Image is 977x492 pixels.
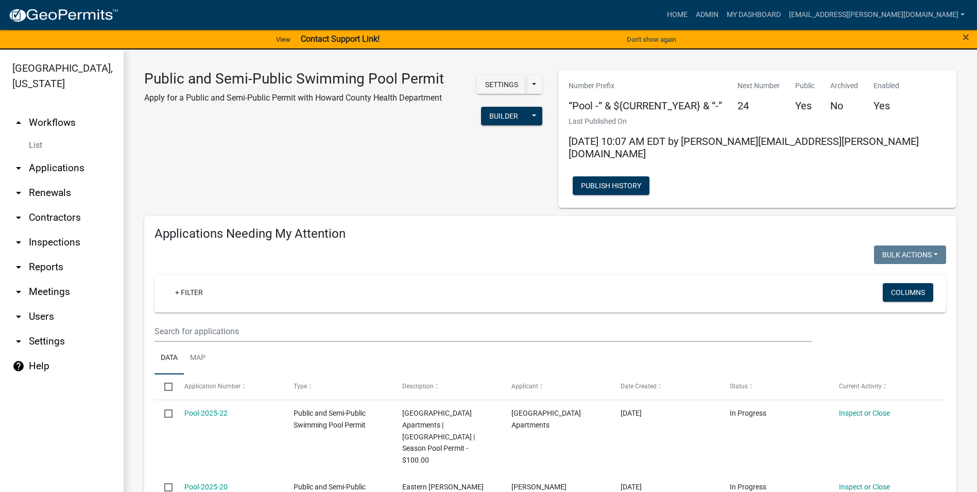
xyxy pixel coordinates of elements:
[829,374,938,399] datatable-header-cell: Current Activity
[184,483,228,491] a: Pool-2025-20
[12,360,25,372] i: help
[12,261,25,273] i: arrow_drop_down
[12,211,25,224] i: arrow_drop_down
[873,100,899,112] h5: Yes
[174,374,283,399] datatable-header-cell: Application Number
[511,409,581,429] span: Amberwood Place Apartments
[402,409,475,464] span: Amberwood Place Apartments | Amberwood Hc4 | Season Pool Permit - $100.00
[963,30,969,44] span: ×
[839,383,882,390] span: Current Activity
[963,31,969,43] button: Close
[294,383,307,390] span: Type
[795,100,815,112] h5: Yes
[623,31,680,48] button: Don't show again
[883,283,933,302] button: Columns
[621,483,642,491] span: 09/10/2025
[184,342,212,375] a: Map
[573,182,649,190] wm-modal-confirm: Workflow Publish History
[301,34,380,44] strong: Contact Support Link!
[569,135,919,160] span: [DATE] 10:07 AM EDT by [PERSON_NAME][EMAIL_ADDRESS][PERSON_NAME][DOMAIN_NAME]
[294,409,366,429] span: Public and Semi-Public Swimming Pool Permit
[569,116,947,127] p: Last Published On
[569,100,722,112] h5: “Pool -“ & ${CURRENT_YEAR} & “-”
[730,409,766,417] span: In Progress
[511,383,538,390] span: Applicant
[155,321,812,342] input: Search for applications
[738,80,780,91] p: Next Number
[155,374,174,399] datatable-header-cell: Select
[12,286,25,298] i: arrow_drop_down
[621,409,642,417] span: 09/10/2025
[481,107,526,125] button: Builder
[723,5,785,25] a: My Dashboard
[283,374,392,399] datatable-header-cell: Type
[392,374,502,399] datatable-header-cell: Description
[839,483,890,491] a: Inspect or Close
[167,283,211,302] a: + Filter
[12,236,25,249] i: arrow_drop_down
[874,245,946,264] button: Bulk Actions
[730,383,748,390] span: Status
[272,31,295,48] a: View
[184,409,228,417] a: Pool-2025-22
[830,100,858,112] h5: No
[155,342,184,375] a: Data
[144,92,444,104] p: Apply for a Public and Semi-Public Permit with Howard County Health Department
[873,80,899,91] p: Enabled
[184,383,241,390] span: Application Number
[569,80,722,91] p: Number Prefix
[621,383,657,390] span: Date Created
[839,409,890,417] a: Inspect or Close
[402,383,434,390] span: Description
[155,226,946,241] h4: Applications Needing My Attention
[830,80,858,91] p: Archived
[720,374,829,399] datatable-header-cell: Status
[12,310,25,323] i: arrow_drop_down
[738,100,780,112] h5: 24
[477,75,526,94] button: Settings
[611,374,720,399] datatable-header-cell: Date Created
[795,80,815,91] p: Public
[502,374,611,399] datatable-header-cell: Applicant
[12,162,25,174] i: arrow_drop_down
[511,483,567,491] span: Jon Bearden
[573,176,649,195] button: Publish History
[692,5,723,25] a: Admin
[785,5,969,25] a: [EMAIL_ADDRESS][PERSON_NAME][DOMAIN_NAME]
[144,70,444,88] h3: Public and Semi-Public Swimming Pool Permit
[12,117,25,129] i: arrow_drop_up
[730,483,766,491] span: In Progress
[12,335,25,348] i: arrow_drop_down
[663,5,692,25] a: Home
[12,187,25,199] i: arrow_drop_down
